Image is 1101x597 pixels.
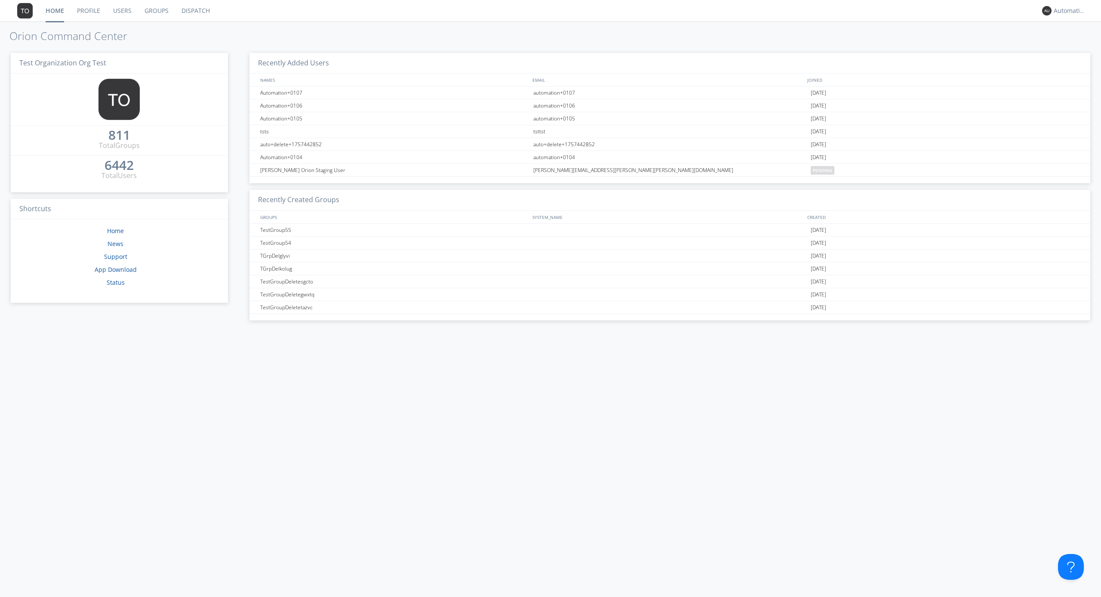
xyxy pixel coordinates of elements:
[107,227,124,235] a: Home
[104,252,127,261] a: Support
[249,99,1090,112] a: Automation+0106automation+0106[DATE]
[258,125,531,138] div: tsts
[249,164,1090,177] a: [PERSON_NAME] Orion Staging User[PERSON_NAME][EMAIL_ADDRESS][PERSON_NAME][PERSON_NAME][DOMAIN_NAM...
[258,262,531,275] div: TGrpDelkolug
[249,275,1090,288] a: TestGroupDeletesgcto[DATE]
[1042,6,1052,15] img: 373638.png
[258,138,531,151] div: auto+delete+1757442852
[249,249,1090,262] a: TGrpDelglyvi[DATE]
[811,138,826,151] span: [DATE]
[811,224,826,237] span: [DATE]
[249,151,1090,164] a: Automation+0104automation+0104[DATE]
[258,249,531,262] div: TGrpDelglyvi
[258,86,531,99] div: Automation+0107
[249,53,1090,74] h3: Recently Added Users
[17,3,33,18] img: 373638.png
[249,138,1090,151] a: auto+delete+1757442852auto+delete+1757442852[DATE]
[258,151,531,163] div: Automation+0104
[108,240,123,248] a: News
[249,301,1090,314] a: TestGroupDeletetazvc[DATE]
[531,99,809,112] div: automation+0106
[249,125,1090,138] a: tstststtst[DATE]
[249,112,1090,125] a: Automation+0105automation+0105[DATE]
[95,265,137,274] a: App Download
[249,288,1090,301] a: TestGroupDeletegwxtq[DATE]
[258,211,528,223] div: GROUPS
[249,86,1090,99] a: Automation+0107automation+0107[DATE]
[811,86,826,99] span: [DATE]
[1058,554,1084,580] iframe: Toggle Customer Support
[99,141,140,151] div: Total Groups
[249,237,1090,249] a: TestGroup54[DATE]
[101,171,137,181] div: Total Users
[811,301,826,314] span: [DATE]
[805,74,1082,86] div: JOINED
[811,125,826,138] span: [DATE]
[811,112,826,125] span: [DATE]
[249,190,1090,211] h3: Recently Created Groups
[811,288,826,301] span: [DATE]
[19,58,106,68] span: Test Organization Org Test
[1054,6,1086,15] div: Automation+0004
[249,262,1090,275] a: TGrpDelkolug[DATE]
[258,112,531,125] div: Automation+0105
[11,199,228,220] h3: Shortcuts
[811,262,826,275] span: [DATE]
[531,151,809,163] div: automation+0104
[108,131,130,141] a: 811
[531,86,809,99] div: automation+0107
[258,288,531,301] div: TestGroupDeletegwxtq
[258,224,531,236] div: TestGroup55
[258,237,531,249] div: TestGroup54
[105,161,134,169] div: 6442
[811,237,826,249] span: [DATE]
[258,301,531,314] div: TestGroupDeletetazvc
[811,275,826,288] span: [DATE]
[531,125,809,138] div: tsttst
[258,275,531,288] div: TestGroupDeletesgcto
[811,249,826,262] span: [DATE]
[811,166,834,175] span: pending
[811,99,826,112] span: [DATE]
[105,161,134,171] a: 6442
[531,138,809,151] div: auto+delete+1757442852
[258,164,531,176] div: [PERSON_NAME] Orion Staging User
[811,151,826,164] span: [DATE]
[98,79,140,120] img: 373638.png
[805,211,1082,223] div: CREATED
[531,164,809,176] div: [PERSON_NAME][EMAIL_ADDRESS][PERSON_NAME][PERSON_NAME][DOMAIN_NAME]
[258,74,528,86] div: NAMES
[530,74,805,86] div: EMAIL
[530,211,805,223] div: SYSTEM_NAME
[107,278,125,286] a: Status
[249,224,1090,237] a: TestGroup55[DATE]
[531,112,809,125] div: automation+0105
[258,99,531,112] div: Automation+0106
[108,131,130,139] div: 811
